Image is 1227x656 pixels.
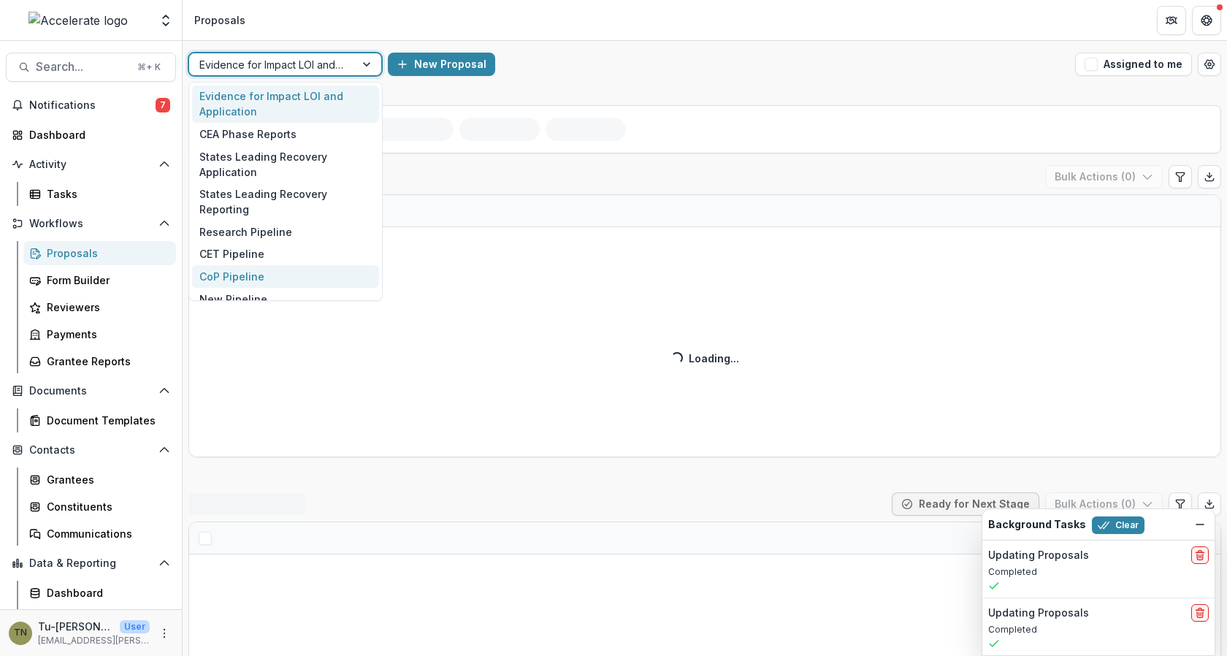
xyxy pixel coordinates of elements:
[23,295,176,319] a: Reviewers
[47,526,164,541] div: Communications
[29,127,164,142] div: Dashboard
[47,186,164,202] div: Tasks
[1192,6,1221,35] button: Get Help
[28,12,128,29] img: Accelerate logo
[23,322,176,346] a: Payments
[156,98,170,112] span: 7
[23,608,176,632] a: Advanced Analytics
[29,557,153,570] span: Data & Reporting
[6,379,176,403] button: Open Documents
[192,145,379,183] div: States Leading Recovery Application
[36,60,129,74] span: Search...
[23,268,176,292] a: Form Builder
[23,495,176,519] a: Constituents
[6,153,176,176] button: Open Activity
[6,94,176,117] button: Notifications7
[6,438,176,462] button: Open Contacts
[23,182,176,206] a: Tasks
[192,265,379,288] div: CoP Pipeline
[1092,516,1144,534] button: Clear
[47,245,164,261] div: Proposals
[47,585,164,600] div: Dashboard
[47,472,164,487] div: Grantees
[194,12,245,28] div: Proposals
[988,623,1209,636] p: Completed
[120,620,150,633] p: User
[192,243,379,266] div: CET Pipeline
[6,212,176,235] button: Open Workflows
[192,183,379,221] div: States Leading Recovery Reporting
[29,159,153,171] span: Activity
[47,354,164,369] div: Grantee Reports
[388,53,495,76] button: New Proposal
[29,444,153,457] span: Contacts
[38,634,150,647] p: [EMAIL_ADDRESS][PERSON_NAME][DOMAIN_NAME]
[23,581,176,605] a: Dashboard
[38,619,114,634] p: Tu-[PERSON_NAME]
[192,85,379,123] div: Evidence for Impact LOI and Application
[192,221,379,243] div: Research Pipeline
[1157,6,1186,35] button: Partners
[47,327,164,342] div: Payments
[1191,604,1209,622] button: delete
[47,499,164,514] div: Constituents
[47,272,164,288] div: Form Builder
[6,552,176,575] button: Open Data & Reporting
[23,241,176,265] a: Proposals
[6,123,176,147] a: Dashboard
[23,468,176,492] a: Grantees
[134,59,164,75] div: ⌘ + K
[988,519,1086,531] h2: Background Tasks
[156,625,173,642] button: More
[29,99,156,112] span: Notifications
[14,628,27,638] div: Tu-Quyen Nguyen
[156,6,176,35] button: Open entity switcher
[23,408,176,432] a: Document Templates
[1191,516,1209,533] button: Dismiss
[6,53,176,82] button: Search...
[29,385,153,397] span: Documents
[988,607,1089,619] h2: Updating Proposals
[1198,53,1221,76] button: Open table manager
[1075,53,1192,76] button: Assigned to me
[23,522,176,546] a: Communications
[988,549,1089,562] h2: Updating Proposals
[192,123,379,145] div: CEA Phase Reports
[192,288,379,310] div: New Pipeline
[47,300,164,315] div: Reviewers
[988,565,1209,579] p: Completed
[188,9,251,31] nav: breadcrumb
[29,218,153,230] span: Workflows
[47,413,164,428] div: Document Templates
[1191,546,1209,564] button: delete
[23,349,176,373] a: Grantee Reports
